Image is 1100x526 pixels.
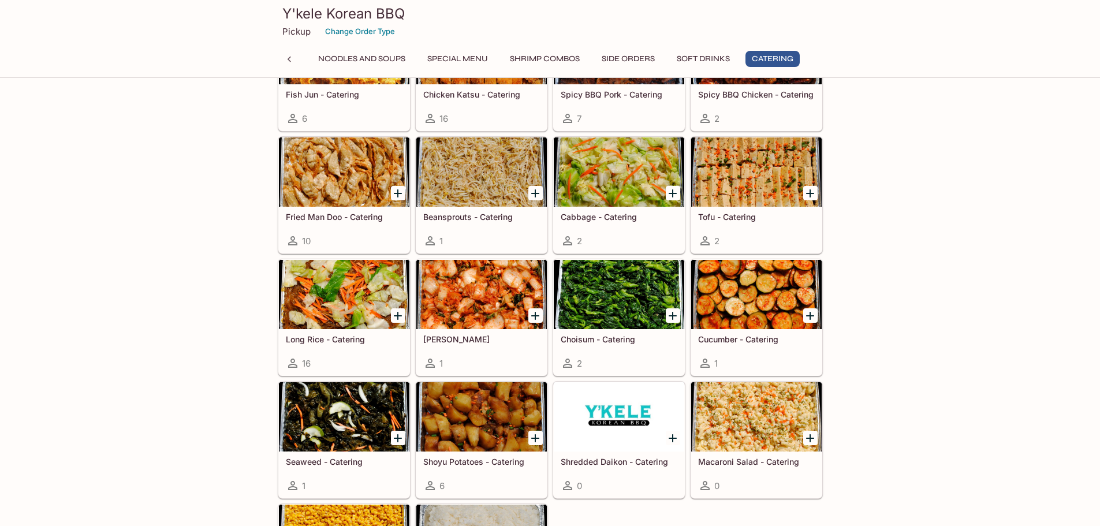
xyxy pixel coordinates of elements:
a: Shoyu Potatoes - Catering6 [416,382,547,498]
a: Fried Man Doo - Catering10 [278,137,410,253]
button: Add Shredded Daikon - Catering [666,431,680,445]
span: 6 [302,113,307,124]
div: Tofu - Catering [691,137,822,207]
h5: Spicy BBQ Pork - Catering [561,89,677,99]
div: Chicken Katsu - Catering [416,15,547,84]
span: 7 [577,113,581,124]
span: 16 [439,113,448,124]
button: Special Menu [421,51,494,67]
button: Add Cabbage - Catering [666,186,680,200]
span: 2 [577,358,582,369]
div: Fish Jun - Catering [279,15,409,84]
button: Add Beansprouts - Catering [528,186,543,200]
button: Add Long Rice - Catering [391,308,405,323]
h5: Choisum - Catering [561,334,677,344]
div: Cucumber - Catering [691,260,822,329]
div: Seaweed - Catering [279,382,409,452]
span: 1 [714,358,718,369]
a: Seaweed - Catering1 [278,382,410,498]
span: 0 [577,480,582,491]
div: Spicy BBQ Pork - Catering [554,15,684,84]
h5: Fried Man Doo - Catering [286,212,402,222]
button: Add Tofu - Catering [803,186,818,200]
a: Long Rice - Catering16 [278,259,410,376]
button: Add Macaroni Salad - Catering [803,431,818,445]
div: Shredded Daikon - Catering [554,382,684,452]
a: Tofu - Catering2 [691,137,822,253]
h5: Chicken Katsu - Catering [423,89,540,99]
h5: Fish Jun - Catering [286,89,402,99]
div: Kimchi - Catering [416,260,547,329]
h5: [PERSON_NAME] [423,334,540,344]
span: 1 [439,358,443,369]
button: Soft Drinks [670,51,736,67]
a: Cucumber - Catering1 [691,259,822,376]
div: Long Rice - Catering [279,260,409,329]
span: 2 [714,236,719,247]
button: Noodles and Soups [312,51,412,67]
div: Beansprouts - Catering [416,137,547,207]
h5: Shredded Daikon - Catering [561,457,677,467]
h5: Beansprouts - Catering [423,212,540,222]
span: 0 [714,480,719,491]
button: Change Order Type [320,23,400,40]
h5: Shoyu Potatoes - Catering [423,457,540,467]
button: Catering [745,51,800,67]
h5: Macaroni Salad - Catering [698,457,815,467]
button: Add Choisum - Catering [666,308,680,323]
a: Beansprouts - Catering1 [416,137,547,253]
a: [PERSON_NAME]1 [416,259,547,376]
button: Add Cucumber - Catering [803,308,818,323]
button: Add Shoyu Potatoes - Catering [528,431,543,445]
div: Spicy BBQ Chicken - Catering [691,15,822,84]
button: Add Seaweed - Catering [391,431,405,445]
div: Macaroni Salad - Catering [691,382,822,452]
div: Shoyu Potatoes - Catering [416,382,547,452]
h5: Spicy BBQ Chicken - Catering [698,89,815,99]
h5: Cabbage - Catering [561,212,677,222]
button: Shrimp Combos [504,51,586,67]
span: 1 [439,236,443,247]
h5: Seaweed - Catering [286,457,402,467]
span: 1 [302,480,305,491]
a: Choisum - Catering2 [553,259,685,376]
button: Side Orders [595,51,661,67]
button: Add Kimchi - Catering [528,308,543,323]
h3: Y'kele Korean BBQ [282,5,818,23]
p: Pickup [282,26,311,37]
h5: Tofu - Catering [698,212,815,222]
h5: Long Rice - Catering [286,334,402,344]
a: Macaroni Salad - Catering0 [691,382,822,498]
h5: Cucumber - Catering [698,334,815,344]
div: Fried Man Doo - Catering [279,137,409,207]
button: Add Fried Man Doo - Catering [391,186,405,200]
span: 6 [439,480,445,491]
span: 16 [302,358,311,369]
div: Cabbage - Catering [554,137,684,207]
span: 2 [577,236,582,247]
a: Cabbage - Catering2 [553,137,685,253]
div: Choisum - Catering [554,260,684,329]
a: Shredded Daikon - Catering0 [553,382,685,498]
span: 10 [302,236,311,247]
span: 2 [714,113,719,124]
